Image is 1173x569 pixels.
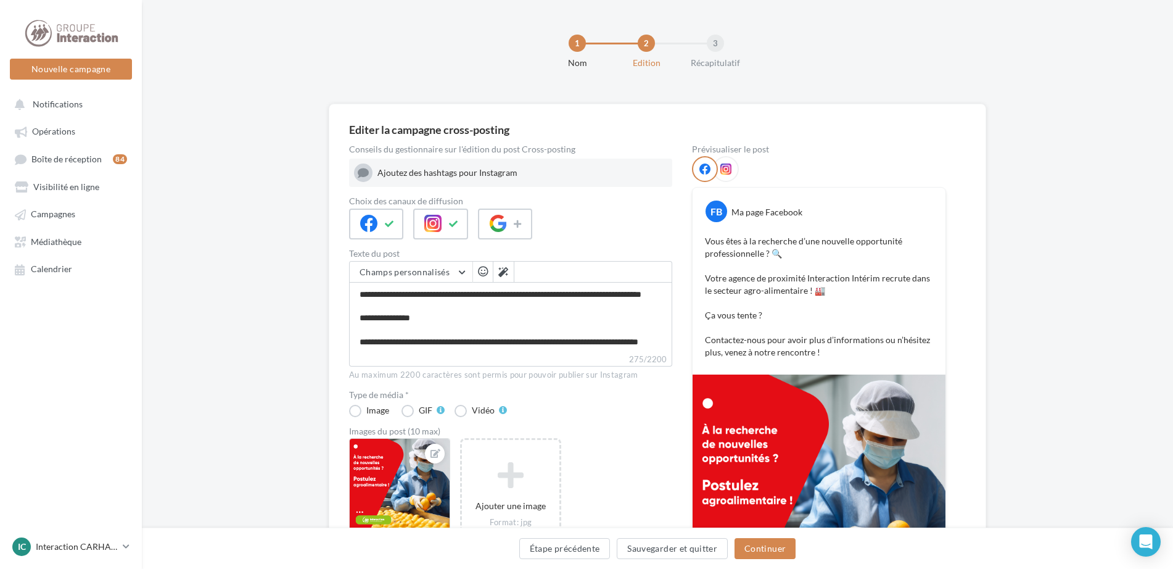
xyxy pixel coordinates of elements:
[638,35,655,52] div: 2
[31,154,102,164] span: Boîte de réception
[31,236,81,247] span: Médiathèque
[7,230,134,252] a: Médiathèque
[735,538,796,559] button: Continuer
[10,59,132,80] button: Nouvelle campagne
[607,57,686,69] div: Edition
[676,57,755,69] div: Récapitulatif
[349,145,672,154] div: Conseils du gestionnaire sur l'édition du post Cross-posting
[33,181,99,192] span: Visibilité en ligne
[366,406,389,415] div: Image
[731,206,802,218] div: Ma page Facebook
[7,257,134,280] a: Calendrier
[7,147,134,170] a: Boîte de réception84
[705,235,933,359] p: Vous êtes à la recherche d’une nouvelle opportunité professionnelle ? 🔍 Votre agence de proximité...
[349,124,509,135] div: Editer la campagne cross-posting
[349,391,672,399] label: Type de média *
[36,541,118,553] p: Interaction CARHAIX
[349,427,672,436] div: Images du post (10 max)
[31,264,72,275] span: Calendrier
[692,145,946,154] div: Prévisualiser le post
[349,353,672,367] label: 275/2200
[538,57,617,69] div: Nom
[1131,527,1161,557] div: Open Intercom Messenger
[7,120,134,142] a: Opérations
[31,209,75,220] span: Campagnes
[113,154,127,164] div: 84
[18,541,26,553] span: IC
[7,93,130,115] button: Notifications
[360,267,450,277] span: Champs personnalisés
[349,249,672,258] label: Texte du post
[349,197,672,206] label: Choix des canaux de diffusion
[349,370,672,381] div: Au maximum 2200 caractères sont permis pour pouvoir publier sur Instagram
[519,538,611,559] button: Étape précédente
[472,406,495,415] div: Vidéo
[33,99,83,109] span: Notifications
[7,202,134,225] a: Campagnes
[350,262,472,283] button: Champs personnalisés
[7,175,134,197] a: Visibilité en ligne
[617,538,728,559] button: Sauvegarder et quitter
[707,35,724,52] div: 3
[377,167,667,179] div: Ajoutez des hashtags pour Instagram
[569,35,586,52] div: 1
[10,535,132,559] a: IC Interaction CARHAIX
[706,201,727,222] div: FB
[419,406,432,415] div: GIF
[32,127,75,137] span: Opérations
